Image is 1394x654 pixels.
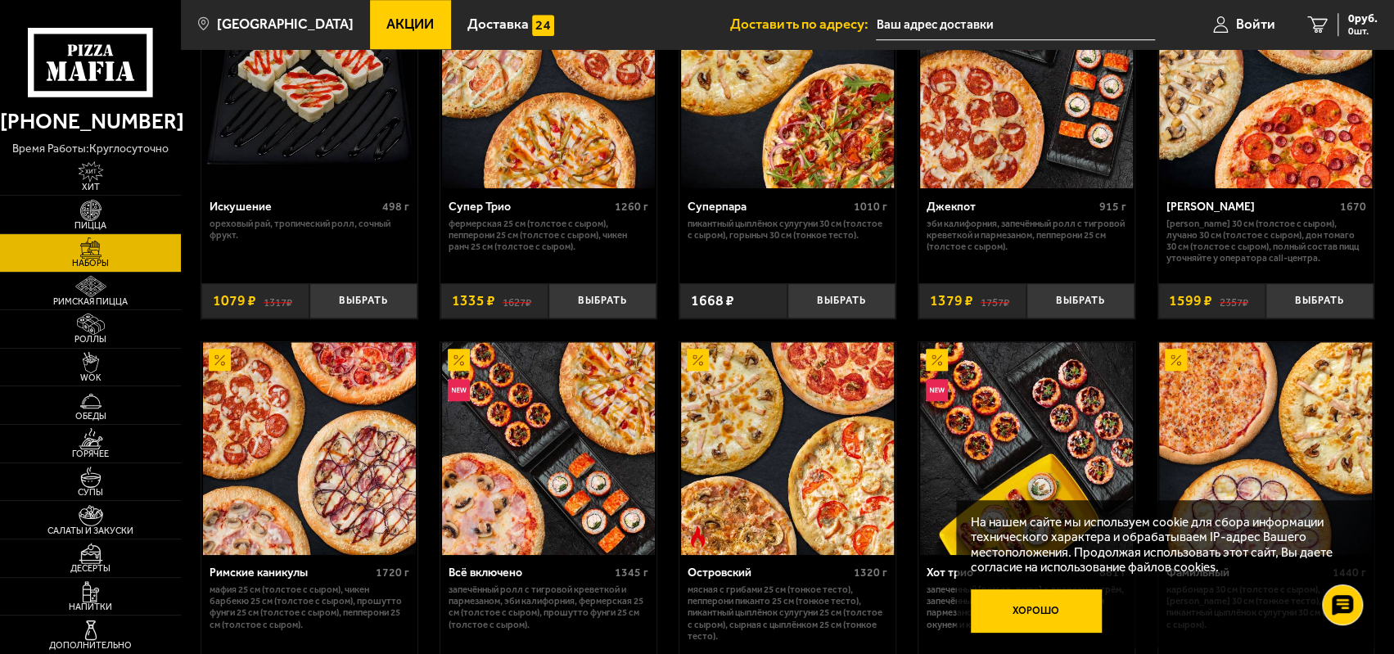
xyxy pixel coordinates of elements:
span: 498 г [382,200,409,214]
img: Римские каникулы [203,342,416,555]
s: 2357 ₽ [1220,294,1248,309]
div: Хот трио [927,566,1095,580]
span: 0 шт. [1348,26,1378,36]
p: Ореховый рай, Тропический ролл, Сочный фрукт. [210,218,409,241]
span: Акции [386,17,434,31]
img: Всё включено [442,342,655,555]
div: Супер Трио [449,200,611,214]
span: Доставка [467,17,529,31]
img: 15daf4d41897b9f0e9f617042186c801.svg [532,15,554,37]
a: АкционныйНовинкаХот трио [918,342,1134,555]
span: 0 руб. [1348,13,1378,25]
img: Акционный [209,349,231,371]
p: На нашем сайте мы используем cookie для сбора информации технического характера и обрабатываем IP... [971,515,1350,575]
span: Войти [1236,17,1275,31]
p: Запечённый ролл с тигровой креветкой и пармезаном, Эби Калифорния, Фермерская 25 см (толстое с сы... [449,584,648,630]
span: 1079 ₽ [213,294,256,309]
p: Мафия 25 см (толстое с сыром), Чикен Барбекю 25 см (толстое с сыром), Прошутто Фунги 25 см (толст... [210,584,409,630]
input: Ваш адрес доставки [876,10,1155,40]
span: 1010 г [854,200,887,214]
a: АкционныйНовинкаВсё включено [440,342,656,555]
span: Доставить по адресу: [730,17,876,31]
span: [GEOGRAPHIC_DATA] [217,17,354,31]
p: Мясная с грибами 25 см (тонкое тесто), Пепперони Пиканто 25 см (тонкое тесто), Пикантный цыплёнок... [688,584,887,642]
button: Выбрать [309,283,417,318]
span: 1720 г [376,566,409,580]
img: Акционный [926,349,948,371]
img: Новинка [926,379,948,401]
img: Акционный [1165,349,1187,371]
s: 1757 ₽ [981,294,1009,309]
img: Фамильный [1159,342,1372,555]
button: Выбрать [548,283,656,318]
a: АкционныйФамильный [1158,342,1374,555]
button: Выбрать [787,283,895,318]
div: Джекпот [927,200,1095,214]
img: Акционный [448,349,470,371]
a: АкционныйОстрое блюдоОстровский [679,342,895,555]
p: Запеченный [PERSON_NAME] с лососем и угрём, Запечённый ролл с тигровой креветкой и пармезаном, Не... [927,584,1126,630]
span: 1320 г [854,566,887,580]
img: Острое блюдо [687,525,709,548]
div: [PERSON_NAME] [1166,200,1335,214]
a: АкционныйРимские каникулы [201,342,417,555]
img: Хот трио [920,342,1133,555]
span: 1345 г [615,566,648,580]
img: Акционный [687,349,709,371]
span: 1668 ₽ [691,294,734,309]
p: Эби Калифорния, Запечённый ролл с тигровой креветкой и пармезаном, Пепперони 25 см (толстое с сыр... [927,218,1126,253]
s: 1627 ₽ [503,294,531,309]
div: Всё включено [449,566,611,580]
span: 1599 ₽ [1169,294,1212,309]
button: Выбрать [1265,283,1374,318]
span: 1670 [1339,200,1365,214]
span: 915 г [1099,200,1126,214]
span: 1379 ₽ [930,294,973,309]
img: Новинка [448,379,470,401]
div: Островский [688,566,850,580]
button: Выбрать [1026,283,1135,318]
div: Римские каникулы [210,566,372,580]
img: Островский [681,342,894,555]
span: 1260 г [615,200,648,214]
button: Хорошо [971,589,1102,633]
p: [PERSON_NAME] 30 см (толстое с сыром), Лучано 30 см (толстое с сыром), Дон Томаго 30 см (толстое ... [1166,218,1365,264]
span: 1335 ₽ [452,294,495,309]
div: Искушение [210,200,378,214]
s: 1317 ₽ [264,294,292,309]
p: Пикантный цыплёнок сулугуни 30 см (толстое с сыром), Горыныч 30 см (тонкое тесто). [688,218,887,241]
div: Суперпара [688,200,850,214]
p: Фермерская 25 см (толстое с сыром), Пепперони 25 см (толстое с сыром), Чикен Ранч 25 см (толстое ... [449,218,648,253]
